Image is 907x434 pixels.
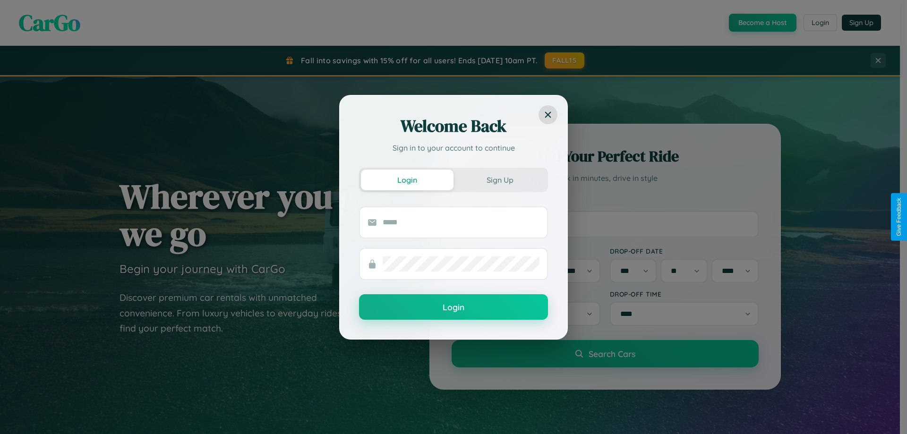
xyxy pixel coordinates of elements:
button: Sign Up [453,170,546,190]
button: Login [361,170,453,190]
button: Login [359,294,548,320]
h2: Welcome Back [359,115,548,137]
div: Give Feedback [896,198,902,236]
p: Sign in to your account to continue [359,142,548,153]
